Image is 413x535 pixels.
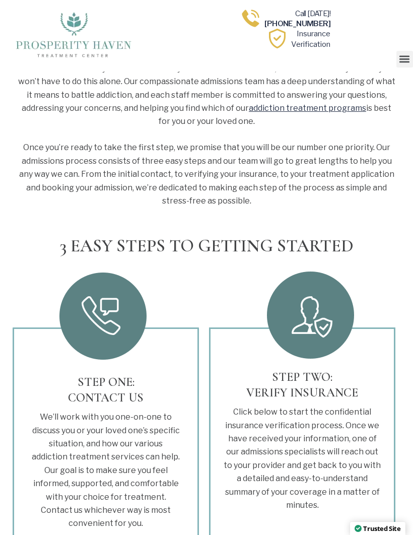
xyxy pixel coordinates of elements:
[5,235,408,258] h2: 3 Easy Steps to Getting Started
[264,9,330,28] a: Call [DATE]![PHONE_NUMBER]
[53,265,154,366] img: A phone call icon with a speech bubble representing an addiction recovery center.
[18,141,395,208] p: Once you’re ready to take the first step, we promise that you will be our number one priority. Ou...
[19,374,192,406] h2: STEP ONE: CONTACT US
[267,29,287,48] img: Learn how Prosperity Haven, a verified substance abuse center can help you overcome your addiction
[259,265,360,366] img: An icon of a person with a shield and a check mark symbolizing an addiction recovery center.
[13,10,134,58] img: The logo for Prosperity Haven Addiction Recovery Center.
[264,19,330,28] b: [PHONE_NUMBER]
[396,51,413,68] div: Menu Toggle
[223,406,381,512] p: Click below to start the confidential insurance verification process. Once we have received your ...
[211,369,394,400] h2: STEP TWO: VERIFY INSURANCE
[249,103,366,113] a: addiction treatment programs
[241,9,260,28] img: Call one of Prosperity Haven's dedicated counselors today so we can help you overcome addiction
[32,411,180,530] p: We’ll work with you one-on-one to discuss you or your loved one’s specific situation, and how our...
[291,29,330,48] a: InsuranceVerification
[18,48,395,128] p: At [GEOGRAPHIC_DATA], we understand how challenging of a time this can be for you and your loved ...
